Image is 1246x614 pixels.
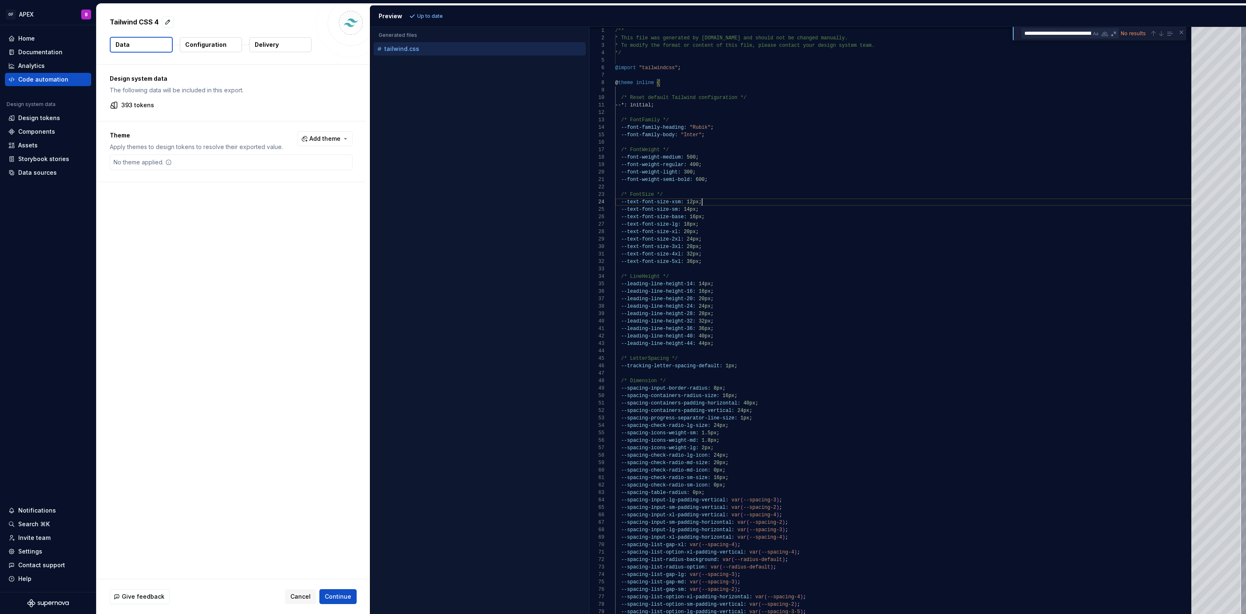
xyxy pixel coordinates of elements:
[589,42,604,49] div: 3
[701,430,716,436] span: 1.5px
[690,162,699,168] span: 400
[776,497,779,503] span: )
[589,385,604,392] div: 49
[589,325,604,332] div: 41
[686,154,695,160] span: 500
[18,155,69,163] div: Storybook stories
[5,125,91,138] a: Components
[122,592,164,601] span: Give feedback
[621,430,698,436] span: --spacing-icons-weight-sm:
[1120,28,1149,39] div: No results
[589,94,604,101] div: 10
[374,44,586,53] button: tailwind.css
[716,438,719,443] span: ;
[589,332,604,340] div: 42
[5,531,91,544] a: Invite team
[5,545,91,558] a: Settings
[710,289,713,294] span: ;
[110,589,170,604] button: Give feedback
[731,497,740,503] span: var
[589,414,604,422] div: 53
[621,512,728,518] span: --spacing-input-xl-padding-vertical:
[589,34,604,42] div: 2
[85,11,88,18] div: B
[18,48,63,56] div: Documentation
[621,236,683,242] span: --text-font-size-2xl:
[1091,29,1100,38] div: Match Case (⌥⌘C)
[779,512,782,518] span: ;
[701,438,716,443] span: 1.8px
[621,445,698,451] span: --spacing-icons-weight-lg:
[713,467,722,473] span: 0px
[18,114,60,122] div: Design tokens
[5,139,91,152] a: Assets
[110,75,353,83] p: Design system data
[701,214,704,220] span: ;
[589,228,604,236] div: 28
[1110,29,1118,38] div: Use Regular Expression (⌥⌘R)
[737,520,746,525] span: var
[698,259,701,265] span: ;
[710,333,713,339] span: ;
[621,311,695,317] span: --leading-line-height-28:
[589,101,604,109] div: 11
[710,296,713,302] span: ;
[710,341,713,347] span: ;
[19,10,34,19] div: APEX
[589,273,604,280] div: 34
[589,511,604,519] div: 66
[589,236,604,243] div: 29
[621,222,681,227] span: --text-font-size-lg:
[621,475,710,481] span: --spacing-check-radio-sm-size:
[621,169,681,175] span: --font-weight-light:
[621,378,666,384] span: /* Dimension */
[713,423,725,429] span: 24px
[636,80,654,86] span: inline
[686,259,698,265] span: 36px
[686,251,698,257] span: 32px
[1022,29,1091,38] textarea: Find
[690,125,710,130] span: "Rubik"
[621,482,710,488] span: --spacing-check-radio-sm-icon:
[621,490,690,496] span: --spacing-table-radius:
[589,400,604,407] div: 51
[725,363,734,369] span: 1px
[589,87,604,94] div: 9
[698,296,710,302] span: 20px
[716,430,719,436] span: ;
[695,229,698,235] span: ;
[5,559,91,572] button: Contact support
[589,27,604,34] div: 1
[695,177,705,183] span: 600
[698,281,710,287] span: 14px
[589,489,604,496] div: 63
[589,146,604,154] div: 17
[589,250,604,258] div: 31
[705,177,708,183] span: ;
[621,326,695,332] span: --leading-line-height-36:
[734,363,737,369] span: ;
[621,289,695,294] span: --leading-line-height-16:
[701,132,704,138] span: ;
[621,259,683,265] span: --text-font-size-5xl:
[110,17,159,27] p: Tailwind CSS 4
[589,467,604,474] div: 60
[731,512,740,518] span: var
[621,467,710,473] span: --spacing-check-radio-md-icon:
[589,422,604,429] div: 54
[621,251,683,257] span: --text-font-size-4xl:
[589,407,604,414] div: 52
[740,497,743,503] span: (
[621,393,720,399] span: --spacing-containers-radius-size:
[27,599,69,607] a: Supernova Logo
[589,504,604,511] div: 65
[686,199,698,205] span: 12px
[18,575,31,583] div: Help
[698,162,701,168] span: ;
[621,207,681,212] span: --text-font-size-sm:
[621,162,686,168] span: --font-weight-regular:
[589,116,604,124] div: 13
[710,318,713,324] span: ;
[683,222,695,227] span: 18px
[698,333,710,339] span: 40px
